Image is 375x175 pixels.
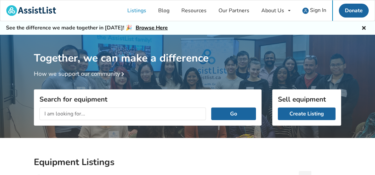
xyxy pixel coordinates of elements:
img: user icon [302,8,309,14]
a: How we support our community [34,70,127,78]
h5: See the difference we made together in [DATE]! 🎉 [6,24,168,31]
a: Donate [339,4,369,18]
a: Browse Here [136,24,168,31]
a: Listings [121,0,152,21]
a: Blog [152,0,175,21]
span: Sign In [310,7,326,14]
button: Go [211,108,256,120]
h1: Together, we can make a difference [34,35,341,65]
div: About Us [261,8,284,13]
a: Create Listing [278,108,336,120]
input: I am looking for... [39,108,206,120]
h3: Sell equipment [278,95,336,104]
a: user icon Sign In [296,0,332,21]
h2: Equipment Listings [34,156,341,168]
a: Resources [175,0,213,21]
h3: Search for equipment [39,95,256,104]
a: Our Partners [213,0,255,21]
img: assistlist-logo [6,5,56,16]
